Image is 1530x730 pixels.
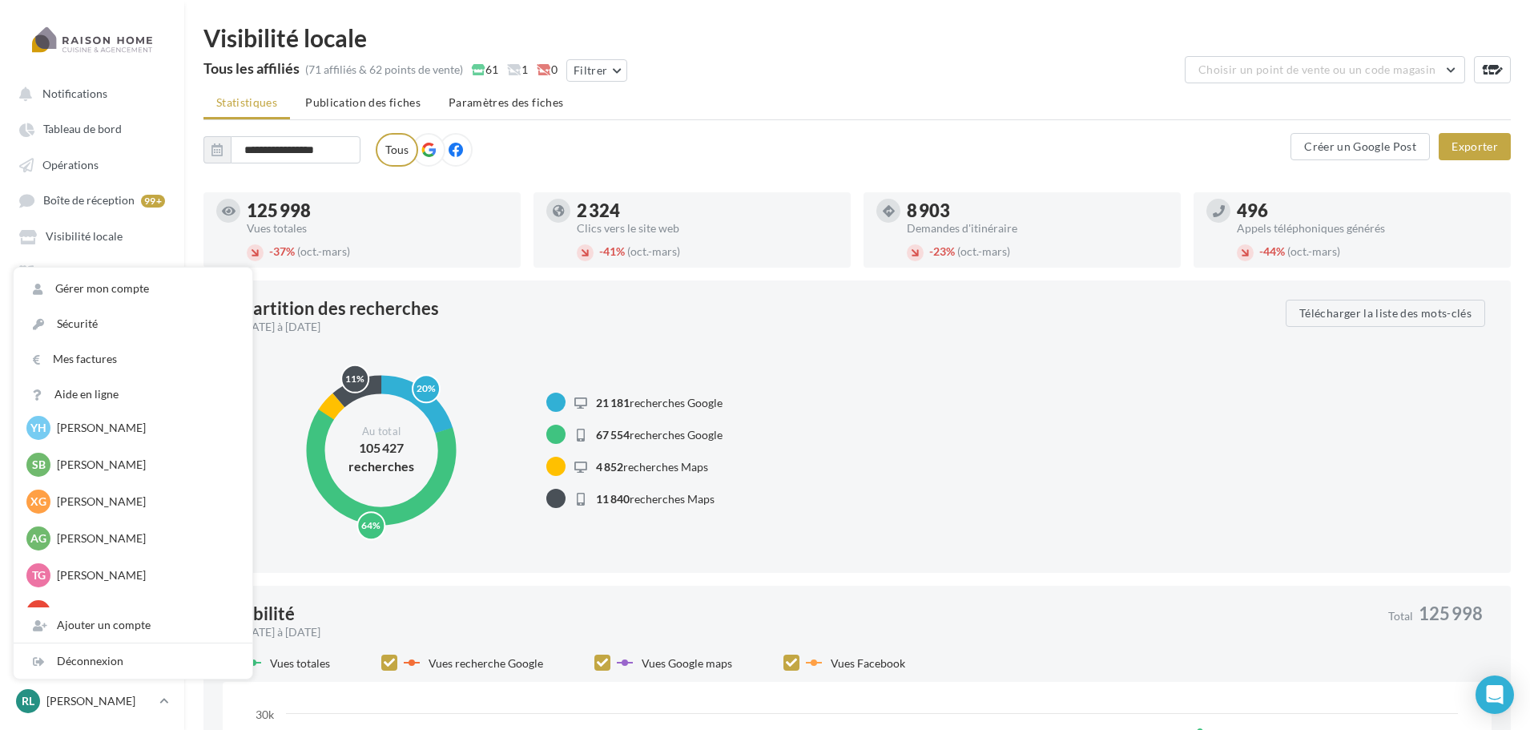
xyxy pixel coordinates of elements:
[599,244,603,258] span: -
[46,230,123,244] span: Visibilité locale
[30,420,46,436] span: YH
[10,329,175,357] a: Campagnes
[14,643,252,679] div: Déconnexion
[223,624,1375,640] div: De [DATE] à [DATE]
[43,123,122,136] span: Tableau de bord
[907,223,1168,234] div: Demandes d'itinéraire
[57,420,233,436] p: [PERSON_NAME]
[30,604,46,620] span: VG
[57,604,233,620] p: [PERSON_NAME]
[42,87,107,100] span: Notifications
[537,62,558,78] span: 0
[22,693,34,709] span: RL
[596,492,630,506] span: 11 840
[42,158,99,171] span: Opérations
[10,292,175,321] a: Mon réseau
[141,195,165,208] div: 99+
[831,656,905,670] span: Vues Facebook
[14,306,252,341] a: Sécurité
[14,607,252,643] div: Ajouter un compte
[577,202,838,220] div: 2 324
[43,194,135,208] span: Boîte de réception
[429,656,543,670] span: Vues recherche Google
[256,708,275,721] text: 30k
[1476,676,1514,714] div: Open Intercom Messenger
[14,271,252,306] a: Gérer mon compte
[1259,244,1285,258] span: 44%
[14,341,252,377] a: Mes factures
[10,114,175,143] a: Tableau de bord
[929,244,933,258] span: -
[305,62,463,78] div: (71 affiliés & 62 points de vente)
[57,494,233,510] p: [PERSON_NAME]
[472,62,498,78] span: 61
[297,244,350,258] span: (oct.-mars)
[305,95,421,109] span: Publication des fiches
[507,62,528,78] span: 1
[596,460,708,474] span: recherches Maps
[57,567,233,583] p: [PERSON_NAME]
[596,428,723,442] span: recherches Google
[203,61,300,75] div: Tous les affiliés
[10,150,175,179] a: Opérations
[1237,223,1498,234] div: Appels téléphoniques générés
[957,244,1010,258] span: (oct.-mars)
[269,244,295,258] span: 37%
[566,59,627,82] button: Filtrer
[32,457,46,473] span: Sb
[1290,133,1430,160] button: Créer un Google Post
[42,265,108,279] span: Médiathèque
[10,79,168,107] button: Notifications
[1287,244,1340,258] span: (oct.-mars)
[203,26,1511,50] div: Visibilité locale
[376,133,418,167] label: Tous
[1286,300,1485,327] button: Télécharger la liste des mots-clés
[596,428,630,442] span: 67 554
[57,457,233,473] p: [PERSON_NAME]
[32,567,46,583] span: TG
[270,656,330,670] span: Vues totales
[449,95,563,109] span: Paramètres des fiches
[13,686,171,716] a: RL [PERSON_NAME]
[223,605,295,623] div: Visibilité
[10,221,175,250] a: Visibilité locale
[929,244,955,258] span: 23%
[599,244,625,258] span: 41%
[10,257,175,286] a: Médiathèque
[1259,244,1263,258] span: -
[907,202,1168,220] div: 8 903
[642,656,732,670] span: Vues Google maps
[10,185,175,215] a: Boîte de réception 99+
[596,460,623,474] span: 4 852
[596,396,723,409] span: recherches Google
[269,244,273,258] span: -
[1237,202,1498,220] div: 496
[1419,605,1483,623] span: 125 998
[14,377,252,412] a: Aide en ligne
[627,244,680,258] span: (oct.-mars)
[30,494,46,510] span: XG
[1439,133,1511,160] button: Exporter
[596,492,715,506] span: recherches Maps
[1185,56,1465,83] button: Choisir un point de vente ou un code magasin
[247,223,508,234] div: Vues totales
[223,319,1273,335] div: De [DATE] à [DATE]
[577,223,838,234] div: Clics vers le site web
[223,300,439,317] div: Répartition des recherches
[596,396,630,409] span: 21 181
[30,530,46,546] span: AG
[57,530,233,546] p: [PERSON_NAME]
[46,693,153,709] p: [PERSON_NAME]
[1388,611,1413,622] span: Total
[247,202,508,220] div: 125 998
[1198,63,1435,76] span: Choisir un point de vente ou un code magasin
